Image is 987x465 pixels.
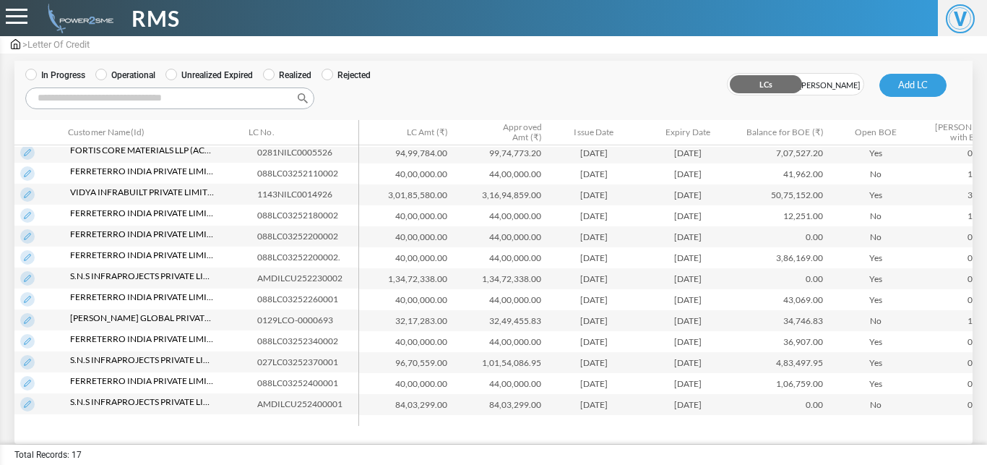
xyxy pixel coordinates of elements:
[20,334,35,349] img: View LC
[641,247,735,268] td: [DATE]
[359,205,453,226] td: 40,00,000.00
[251,351,371,372] td: 027LC03252370001
[547,268,641,289] td: [DATE]
[359,373,453,394] td: 40,00,000.00
[453,289,547,310] td: 44,00,000.00
[829,226,923,247] td: No
[829,310,923,331] td: No
[359,142,453,163] td: 94,99,784.00
[829,394,923,415] td: No
[946,4,975,33] span: V
[829,205,923,226] td: No
[735,289,829,310] td: 43,069.00
[453,226,547,247] td: 44,00,000.00
[359,310,453,331] td: 32,17,283.00
[453,120,547,145] th: Approved Amt (₹) : activate to sort column ascending
[20,271,35,286] img: View LC
[547,205,641,226] td: [DATE]
[829,163,923,184] td: No
[70,312,215,325] span: [PERSON_NAME] Global Private Limited (ACC5613989)
[735,373,829,394] td: 1,06,759.00
[70,249,215,262] span: Ferreterro India Private Limited (ACC0005516)
[251,163,371,184] td: 088LC03252110002
[641,226,735,247] td: [DATE]
[359,394,453,415] td: 84,03,299.00
[42,4,113,33] img: admin
[453,373,547,394] td: 44,00,000.00
[359,120,453,145] th: LC Amt (₹): activate to sort column ascending
[243,120,359,145] th: LC No.: activate to sort column ascending
[547,331,641,352] td: [DATE]
[25,69,85,82] label: In Progress
[453,163,547,184] td: 44,00,000.00
[735,331,829,352] td: 36,907.00
[70,375,215,388] span: Ferreterro India Private Limited (ACC0005516)
[641,289,735,310] td: [DATE]
[20,208,35,223] img: View LC
[20,166,35,181] img: View LC
[641,373,735,394] td: [DATE]
[20,313,35,328] img: View LC
[735,205,829,226] td: 12,251.00
[829,142,923,163] td: Yes
[251,310,371,330] td: 0129LCO-0000693
[453,331,547,352] td: 44,00,000.00
[796,74,863,96] span: [PERSON_NAME]
[879,74,947,97] button: Add LC
[20,397,35,411] img: View LC
[453,142,547,163] td: 99,74,773.20
[641,120,735,145] th: Expiry Date: activate to sort column ascending
[547,120,641,145] th: Issue Date: activate to sort column ascending
[359,331,453,352] td: 40,00,000.00
[14,120,63,145] th: &nbsp;: activate to sort column descending
[70,291,215,304] span: Ferreterro India Private Limited (ACC0005516)
[735,268,829,289] td: 0.00
[547,310,641,331] td: [DATE]
[829,120,923,145] th: Open BOE: activate to sort column ascending
[735,163,829,184] td: 41,962.00
[322,69,371,82] label: Rejected
[132,2,180,35] span: RMS
[547,352,641,373] td: [DATE]
[20,145,35,160] img: View LC
[20,229,35,244] img: View LC
[735,394,829,415] td: 0.00
[27,39,90,50] span: Letter Of Credit
[263,69,311,82] label: Realized
[70,165,215,178] span: Ferreterro India Private Limited (ACC0005516)
[735,247,829,268] td: 3,86,169.00
[829,184,923,205] td: Yes
[359,352,453,373] td: 96,70,559.00
[20,376,35,391] img: View LC
[547,184,641,205] td: [DATE]
[641,310,735,331] td: [DATE]
[359,247,453,268] td: 40,00,000.00
[547,373,641,394] td: [DATE]
[547,394,641,415] td: [DATE]
[641,205,735,226] td: [DATE]
[453,352,547,373] td: 1,01,54,086.95
[95,69,155,82] label: Operational
[70,228,215,241] span: Ferreterro India Private Limited (ACC0005516)
[453,394,547,415] td: 84,03,299.00
[251,393,371,414] td: AMDILCU252400001
[359,226,453,247] td: 40,00,000.00
[251,226,371,247] td: 088LC03252200002
[641,163,735,184] td: [DATE]
[547,142,641,163] td: [DATE]
[547,163,641,184] td: [DATE]
[20,250,35,265] img: View LC
[641,352,735,373] td: [DATE]
[20,187,35,202] img: View LC
[25,88,314,109] input: Search:
[70,144,215,157] span: Fortis Core Materials Llp (ACC2828689)
[20,355,35,370] img: View LC
[829,331,923,352] td: Yes
[547,247,641,268] td: [DATE]
[641,331,735,352] td: [DATE]
[359,184,453,205] td: 3,01,85,580.00
[251,205,371,226] td: 088LC03252180002
[728,74,796,96] span: LCs
[70,333,215,346] span: Ferreterro India Private Limited (ACC0005516)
